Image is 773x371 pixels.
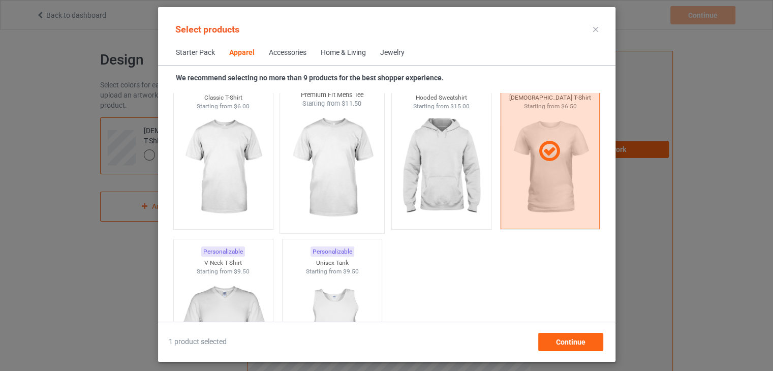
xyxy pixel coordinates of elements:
div: Hooded Sweatshirt [391,94,490,102]
span: $9.50 [343,268,358,275]
span: $9.50 [234,268,250,275]
div: Unisex Tank [283,259,382,267]
div: Classic T-Shirt [173,94,272,102]
div: Continue [538,333,603,351]
span: Select products [175,24,239,35]
div: Personalizable [310,246,354,257]
img: regular.jpg [177,110,268,224]
span: Starter Pack [169,41,222,65]
div: Accessories [269,48,306,58]
div: Starting from [391,102,490,111]
div: Apparel [229,48,255,58]
div: V-Neck T-Shirt [173,259,272,267]
div: Starting from [173,267,272,276]
span: 1 product selected [169,337,227,347]
div: Starting from [283,267,382,276]
div: Jewelry [380,48,405,58]
div: Starting from [173,102,272,111]
img: regular.jpg [395,110,486,224]
img: regular.jpg [284,108,380,228]
strong: We recommend selecting no more than 9 products for the best shopper experience. [176,74,444,82]
div: Personalizable [201,246,245,257]
span: $15.00 [450,103,469,110]
div: Starting from [280,100,384,108]
div: Premium Fit Mens Tee [280,90,384,99]
span: Continue [555,338,585,346]
span: $11.50 [342,100,362,108]
span: $6.00 [234,103,250,110]
div: Home & Living [321,48,366,58]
